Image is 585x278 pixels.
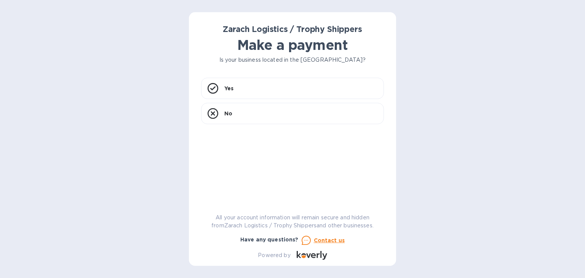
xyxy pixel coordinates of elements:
p: Yes [224,85,233,92]
b: Have any questions? [240,236,299,243]
p: Is your business located in the [GEOGRAPHIC_DATA]? [201,56,384,64]
u: Contact us [314,237,345,243]
h1: Make a payment [201,37,384,53]
p: No [224,110,232,117]
p: All your account information will remain secure and hidden from Zarach Logistics / Trophy Shipper... [201,214,384,230]
p: Powered by [258,251,290,259]
b: Zarach Logistics / Trophy Shippers [223,24,362,34]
